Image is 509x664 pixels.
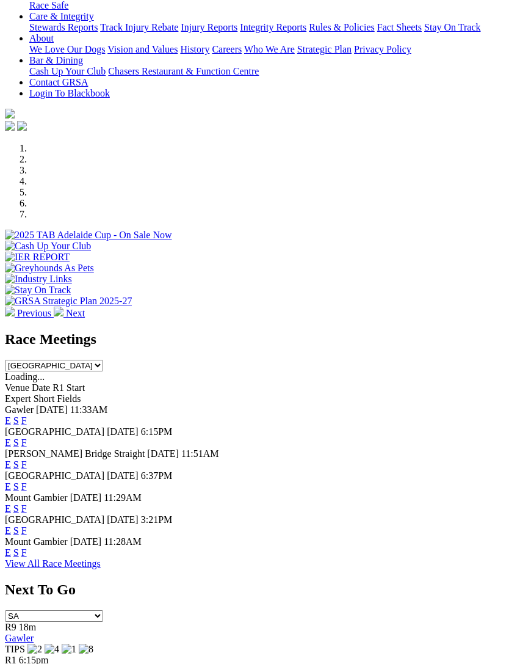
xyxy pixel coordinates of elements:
img: Cash Up Your Club [5,241,91,252]
span: 11:51AM [181,448,219,459]
div: Bar & Dining [29,66,504,77]
a: F [21,481,27,492]
a: Care & Integrity [29,11,94,21]
a: S [13,459,19,470]
span: 3:21PM [141,514,173,525]
span: Short [34,393,55,404]
a: Previous [5,308,54,318]
a: Next [54,308,85,318]
a: Bar & Dining [29,55,83,65]
span: Fields [57,393,81,404]
a: View All Race Meetings [5,558,101,569]
img: 2025 TAB Adelaide Cup - On Sale Now [5,230,172,241]
span: R9 [5,622,16,632]
a: F [21,525,27,536]
a: Strategic Plan [297,44,352,54]
img: chevron-right-pager-white.svg [54,307,63,316]
span: Mount Gambier [5,536,68,547]
img: Industry Links [5,274,72,285]
a: E [5,459,11,470]
img: GRSA Strategic Plan 2025-27 [5,296,132,307]
span: 6:37PM [141,470,173,481]
a: E [5,503,11,514]
a: Contact GRSA [29,77,88,87]
span: [DATE] [107,426,139,437]
a: F [21,437,27,448]
a: E [5,481,11,492]
span: Expert [5,393,31,404]
a: F [21,547,27,558]
img: logo-grsa-white.png [5,109,15,119]
a: S [13,437,19,448]
a: Fact Sheets [377,22,422,32]
span: 6:15PM [141,426,173,437]
a: E [5,415,11,426]
a: Chasers Restaurant & Function Centre [108,66,259,76]
span: [GEOGRAPHIC_DATA] [5,514,104,525]
span: [GEOGRAPHIC_DATA] [5,470,104,481]
a: Who We Are [244,44,295,54]
a: S [13,503,19,514]
a: We Love Our Dogs [29,44,105,54]
span: Mount Gambier [5,492,68,503]
img: twitter.svg [17,121,27,131]
span: Gawler [5,404,34,415]
a: S [13,415,19,426]
img: 8 [79,644,93,655]
img: facebook.svg [5,121,15,131]
span: Previous [17,308,51,318]
a: Careers [212,44,242,54]
a: Integrity Reports [240,22,306,32]
span: [GEOGRAPHIC_DATA] [5,426,104,437]
img: 2 [27,644,42,655]
a: S [13,481,19,492]
span: Loading... [5,371,45,382]
a: E [5,547,11,558]
a: E [5,525,11,536]
a: About [29,33,54,43]
span: Next [66,308,85,318]
a: E [5,437,11,448]
a: Stay On Track [424,22,480,32]
span: [DATE] [147,448,179,459]
a: S [13,547,19,558]
span: 11:29AM [104,492,142,503]
a: Vision and Values [107,44,178,54]
a: Login To Blackbook [29,88,110,98]
span: 11:28AM [104,536,142,547]
a: Stewards Reports [29,22,98,32]
img: 4 [45,644,59,655]
span: 18m [19,622,36,632]
span: [DATE] [107,470,139,481]
span: [DATE] [36,404,68,415]
a: F [21,415,27,426]
img: chevron-left-pager-white.svg [5,307,15,316]
a: History [180,44,209,54]
img: Greyhounds As Pets [5,263,94,274]
img: 1 [62,644,76,655]
span: TIPS [5,644,25,654]
img: IER REPORT [5,252,70,263]
span: [DATE] [107,514,139,525]
a: Rules & Policies [309,22,375,32]
h2: Next To Go [5,582,504,598]
a: Track Injury Rebate [100,22,178,32]
a: S [13,525,19,536]
a: F [21,503,27,514]
span: Date [32,382,50,393]
a: Gawler [5,633,34,643]
span: Venue [5,382,29,393]
a: Privacy Policy [354,44,411,54]
span: [PERSON_NAME] Bridge Straight [5,448,145,459]
div: Care & Integrity [29,22,504,33]
a: Cash Up Your Club [29,66,106,76]
div: About [29,44,504,55]
a: Injury Reports [181,22,237,32]
span: [DATE] [70,492,102,503]
h2: Race Meetings [5,331,504,348]
span: 11:33AM [70,404,108,415]
a: F [21,459,27,470]
img: Stay On Track [5,285,71,296]
span: R1 Start [52,382,85,393]
span: [DATE] [70,536,102,547]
